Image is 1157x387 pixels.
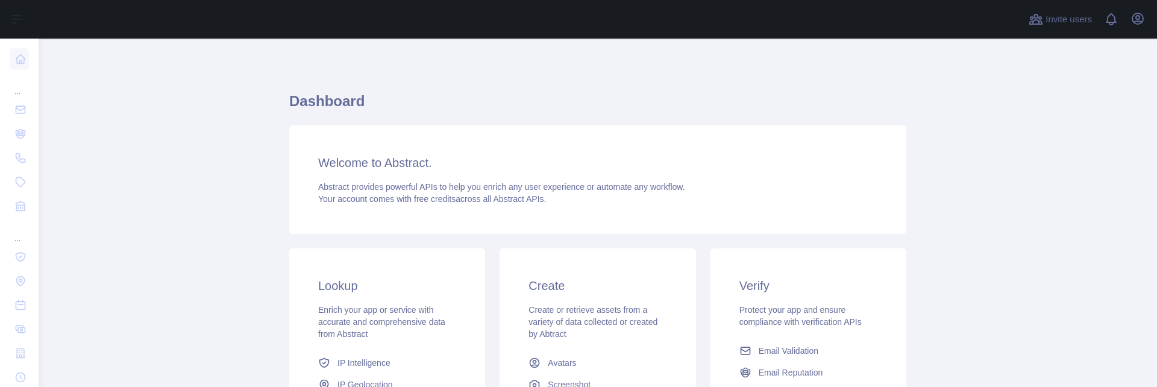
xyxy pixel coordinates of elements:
span: Avatars [548,357,576,369]
h1: Dashboard [289,92,906,121]
span: Abstract provides powerful APIs to help you enrich any user experience or automate any workflow. [318,182,685,192]
a: IP Intelligence [313,352,461,374]
span: Invite users [1046,13,1092,27]
h3: Welcome to Abstract. [318,154,877,171]
h3: Create [528,277,666,294]
span: Email Validation [759,345,818,357]
div: ... [10,219,29,244]
span: Your account comes with across all Abstract APIs. [318,194,546,204]
span: IP Intelligence [337,357,390,369]
a: Avatars [524,352,671,374]
h3: Lookup [318,277,456,294]
a: Email Validation [735,340,882,362]
h3: Verify [739,277,877,294]
span: Protect your app and ensure compliance with verification APIs [739,305,862,327]
span: Enrich your app or service with accurate and comprehensive data from Abstract [318,305,445,339]
span: Create or retrieve assets from a variety of data collected or created by Abtract [528,305,657,339]
span: Email Reputation [759,367,823,379]
span: free credits [414,194,456,204]
button: Invite users [1026,10,1094,29]
a: Email Reputation [735,362,882,383]
div: ... [10,72,29,96]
